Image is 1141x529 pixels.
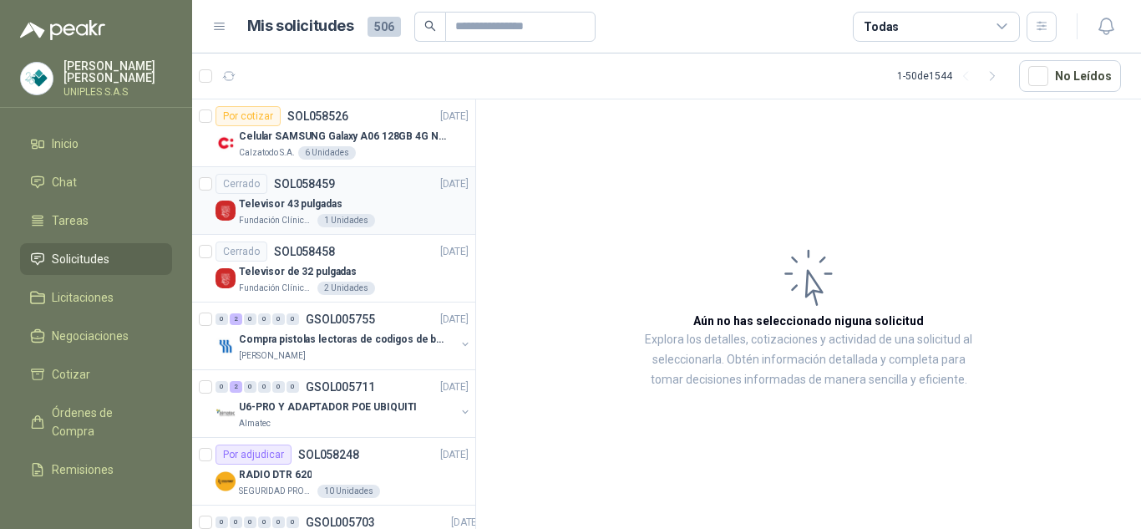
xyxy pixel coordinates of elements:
[239,196,342,212] p: Televisor 43 pulgadas
[440,379,469,395] p: [DATE]
[239,332,447,348] p: Compra pistolas lectoras de codigos de barras
[239,349,306,363] p: [PERSON_NAME]
[216,201,236,221] img: Company Logo
[216,242,267,262] div: Cerrado
[192,167,475,235] a: CerradoSOL058459[DATE] Company LogoTelevisor 43 pulgadasFundación Clínica Shaio1 Unidades
[20,359,172,390] a: Cotizar
[239,214,314,227] p: Fundación Clínica Shaio
[239,417,271,430] p: Almatec
[216,377,472,430] a: 0 2 0 0 0 0 GSOL005711[DATE] Company LogoU6-PRO Y ADAPTADOR POE UBIQUITIAlmatec
[239,485,314,498] p: SEGURIDAD PROVISER LTDA
[244,313,256,325] div: 0
[52,173,77,191] span: Chat
[306,516,375,528] p: GSOL005703
[230,381,242,393] div: 2
[272,516,285,528] div: 0
[693,312,924,330] h3: Aún no has seleccionado niguna solicitud
[239,399,417,415] p: U6-PRO Y ADAPTADOR POE UBIQUITI
[440,109,469,125] p: [DATE]
[230,516,242,528] div: 0
[272,313,285,325] div: 0
[20,166,172,198] a: Chat
[216,381,228,393] div: 0
[52,135,79,153] span: Inicio
[298,146,356,160] div: 6 Unidades
[317,214,375,227] div: 1 Unidades
[317,282,375,295] div: 2 Unidades
[20,205,172,237] a: Tareas
[1019,60,1121,92] button: No Leídos
[244,381,256,393] div: 0
[52,460,114,479] span: Remisiones
[440,176,469,192] p: [DATE]
[216,174,267,194] div: Cerrado
[440,447,469,463] p: [DATE]
[52,404,156,440] span: Órdenes de Compra
[20,243,172,275] a: Solicitudes
[21,63,53,94] img: Company Logo
[258,381,271,393] div: 0
[216,516,228,528] div: 0
[306,381,375,393] p: GSOL005711
[864,18,899,36] div: Todas
[216,268,236,288] img: Company Logo
[192,99,475,167] a: Por cotizarSOL058526[DATE] Company LogoCelular SAMSUNG Galaxy A06 128GB 4G NegroCalzatodo S.A.6 U...
[20,282,172,313] a: Licitaciones
[424,20,436,32] span: search
[52,211,89,230] span: Tareas
[244,516,256,528] div: 0
[440,244,469,260] p: [DATE]
[63,60,172,84] p: [PERSON_NAME] [PERSON_NAME]
[216,106,281,126] div: Por cotizar
[239,282,314,295] p: Fundación Clínica Shaio
[216,404,236,424] img: Company Logo
[897,63,1006,89] div: 1 - 50 de 1544
[216,445,292,465] div: Por adjudicar
[239,129,447,145] p: Celular SAMSUNG Galaxy A06 128GB 4G Negro
[239,146,295,160] p: Calzatodo S.A.
[258,313,271,325] div: 0
[643,330,974,390] p: Explora los detalles, cotizaciones y actividad de una solicitud al seleccionarla. Obtén informaci...
[20,397,172,447] a: Órdenes de Compra
[192,235,475,303] a: CerradoSOL058458[DATE] Company LogoTelevisor de 32 pulgadasFundación Clínica Shaio2 Unidades
[216,133,236,153] img: Company Logo
[216,336,236,356] img: Company Logo
[216,309,472,363] a: 0 2 0 0 0 0 GSOL005755[DATE] Company LogoCompra pistolas lectoras de codigos de barras[PERSON_NAME]
[317,485,380,498] div: 10 Unidades
[63,87,172,97] p: UNIPLES S.A.S
[52,327,129,345] span: Negociaciones
[274,246,335,257] p: SOL058458
[272,381,285,393] div: 0
[287,516,299,528] div: 0
[20,128,172,160] a: Inicio
[440,312,469,328] p: [DATE]
[239,264,357,280] p: Televisor de 32 pulgadas
[216,471,236,491] img: Company Logo
[298,449,359,460] p: SOL058248
[20,454,172,486] a: Remisiones
[274,178,335,190] p: SOL058459
[52,365,90,384] span: Cotizar
[287,313,299,325] div: 0
[216,313,228,325] div: 0
[52,250,109,268] span: Solicitudes
[52,288,114,307] span: Licitaciones
[287,110,348,122] p: SOL058526
[20,20,105,40] img: Logo peakr
[239,467,312,483] p: RADIO DTR 620
[247,14,354,38] h1: Mis solicitudes
[258,516,271,528] div: 0
[368,17,401,37] span: 506
[230,313,242,325] div: 2
[306,313,375,325] p: GSOL005755
[192,438,475,506] a: Por adjudicarSOL058248[DATE] Company LogoRADIO DTR 620SEGURIDAD PROVISER LTDA10 Unidades
[20,320,172,352] a: Negociaciones
[287,381,299,393] div: 0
